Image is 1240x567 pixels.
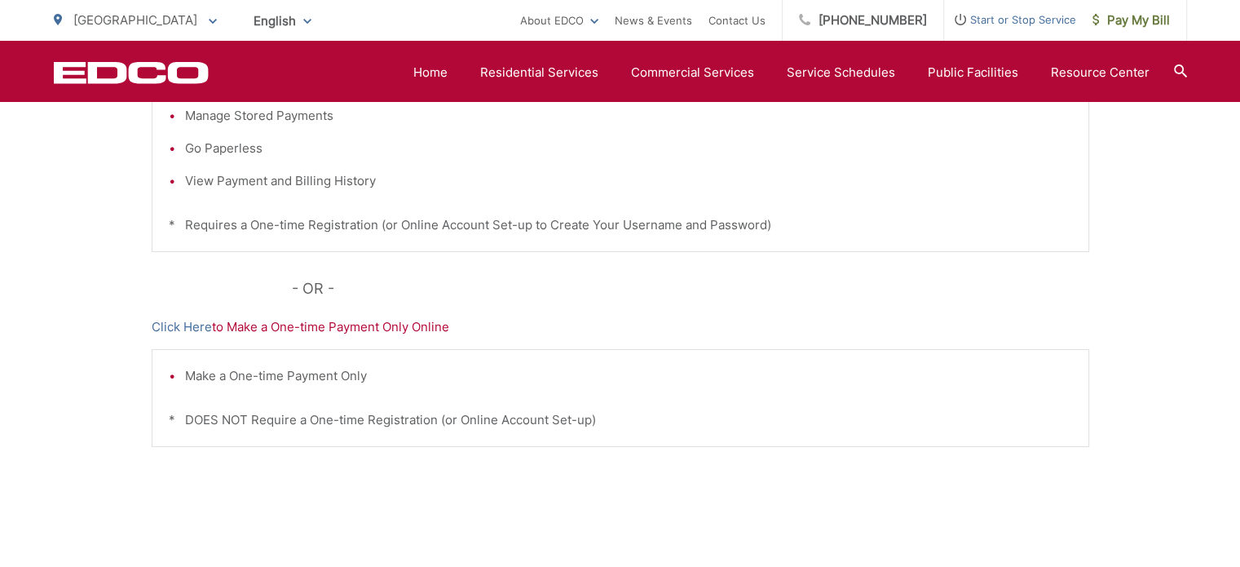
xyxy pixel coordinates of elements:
p: to Make a One-time Payment Only Online [152,317,1089,337]
li: View Payment and Billing History [185,171,1072,191]
p: - OR - [292,277,1089,301]
li: Go Paperless [185,139,1072,158]
span: English [241,7,324,35]
a: Contact Us [708,11,766,30]
p: * DOES NOT Require a One-time Registration (or Online Account Set-up) [169,410,1072,430]
li: Make a One-time Payment Only [185,366,1072,386]
a: Residential Services [480,63,598,82]
p: * Requires a One-time Registration (or Online Account Set-up to Create Your Username and Password) [169,215,1072,235]
li: Manage Stored Payments [185,106,1072,126]
a: Resource Center [1051,63,1150,82]
span: [GEOGRAPHIC_DATA] [73,12,197,28]
a: About EDCO [520,11,598,30]
a: Home [413,63,448,82]
a: EDCD logo. Return to the homepage. [54,61,209,84]
span: Pay My Bill [1092,11,1170,30]
a: Service Schedules [787,63,895,82]
a: Public Facilities [928,63,1018,82]
a: News & Events [615,11,692,30]
a: Click Here [152,317,212,337]
a: Commercial Services [631,63,754,82]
